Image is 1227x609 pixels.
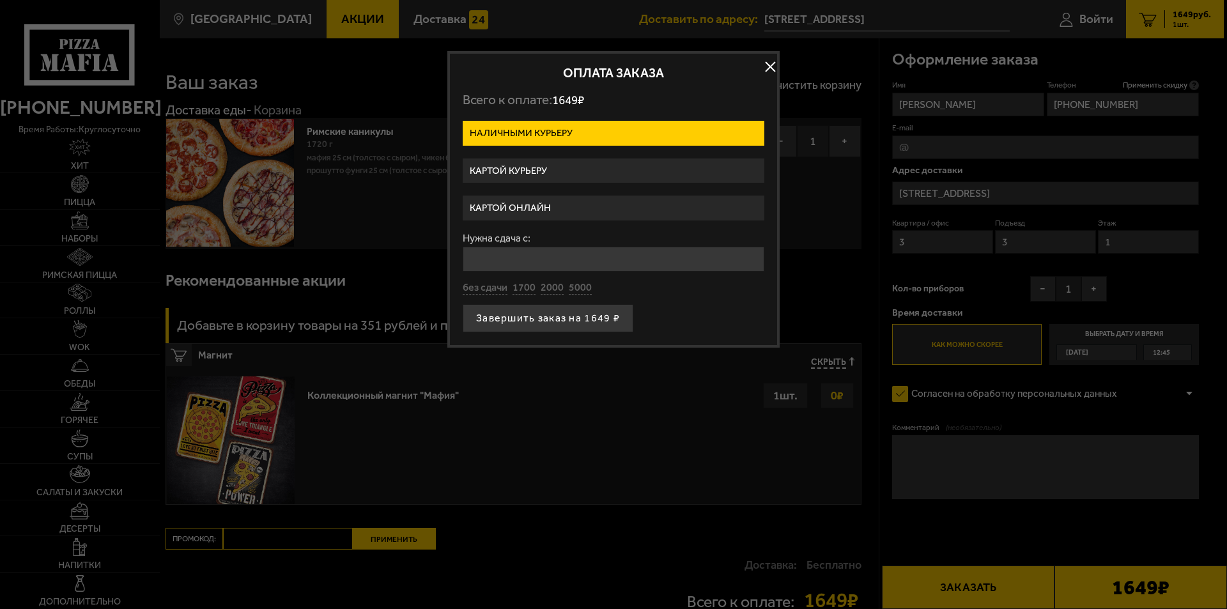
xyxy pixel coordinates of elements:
h2: Оплата заказа [463,66,764,79]
button: 5000 [569,281,592,295]
button: 1700 [513,281,536,295]
label: Наличными курьеру [463,121,764,146]
button: 2000 [541,281,564,295]
label: Картой онлайн [463,196,764,220]
span: 1649 ₽ [552,93,584,107]
label: Нужна сдача с: [463,233,764,243]
p: Всего к оплате: [463,92,764,108]
button: Завершить заказ на 1649 ₽ [463,304,633,332]
label: Картой курьеру [463,158,764,183]
button: без сдачи [463,281,507,295]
